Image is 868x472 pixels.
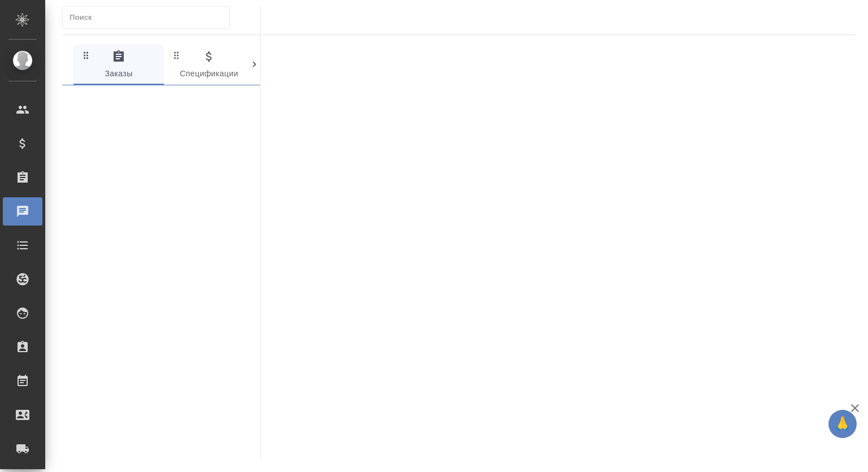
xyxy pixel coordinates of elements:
[81,50,92,60] svg: Зажми и перетащи, чтобы поменять порядок вкладок
[833,412,852,436] span: 🙏
[171,50,182,60] svg: Зажми и перетащи, чтобы поменять порядок вкладок
[80,50,157,81] span: Заказы
[171,50,248,81] span: Спецификации
[70,10,229,25] input: Поиск
[828,410,857,438] button: 🙏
